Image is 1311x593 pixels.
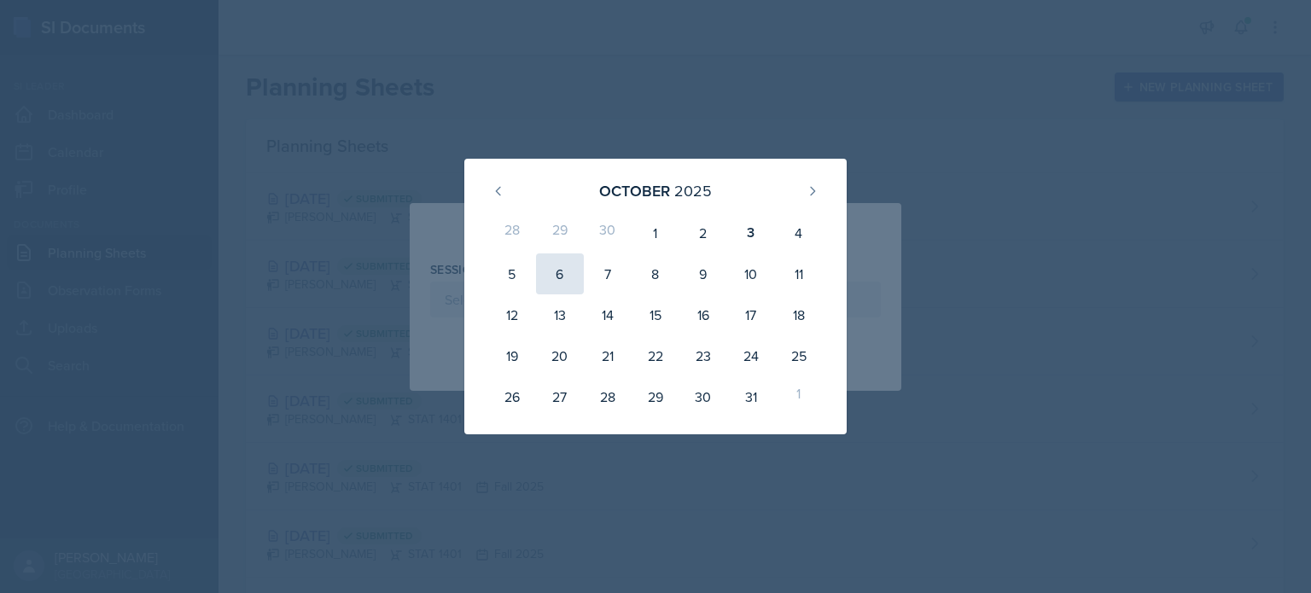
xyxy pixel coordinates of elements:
[536,253,584,294] div: 6
[536,335,584,376] div: 20
[679,212,727,253] div: 2
[727,253,775,294] div: 10
[488,253,536,294] div: 5
[536,376,584,417] div: 27
[775,376,823,417] div: 1
[599,179,670,202] div: October
[632,212,679,253] div: 1
[488,294,536,335] div: 12
[632,294,679,335] div: 15
[679,376,727,417] div: 30
[632,376,679,417] div: 29
[679,294,727,335] div: 16
[674,179,712,202] div: 2025
[775,253,823,294] div: 11
[536,212,584,253] div: 29
[679,335,727,376] div: 23
[536,294,584,335] div: 13
[679,253,727,294] div: 9
[727,294,775,335] div: 17
[584,294,632,335] div: 14
[632,335,679,376] div: 22
[727,335,775,376] div: 24
[632,253,679,294] div: 8
[584,212,632,253] div: 30
[584,335,632,376] div: 21
[584,376,632,417] div: 28
[775,212,823,253] div: 4
[727,212,775,253] div: 3
[488,376,536,417] div: 26
[488,335,536,376] div: 19
[727,376,775,417] div: 31
[775,294,823,335] div: 18
[488,212,536,253] div: 28
[775,335,823,376] div: 25
[584,253,632,294] div: 7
